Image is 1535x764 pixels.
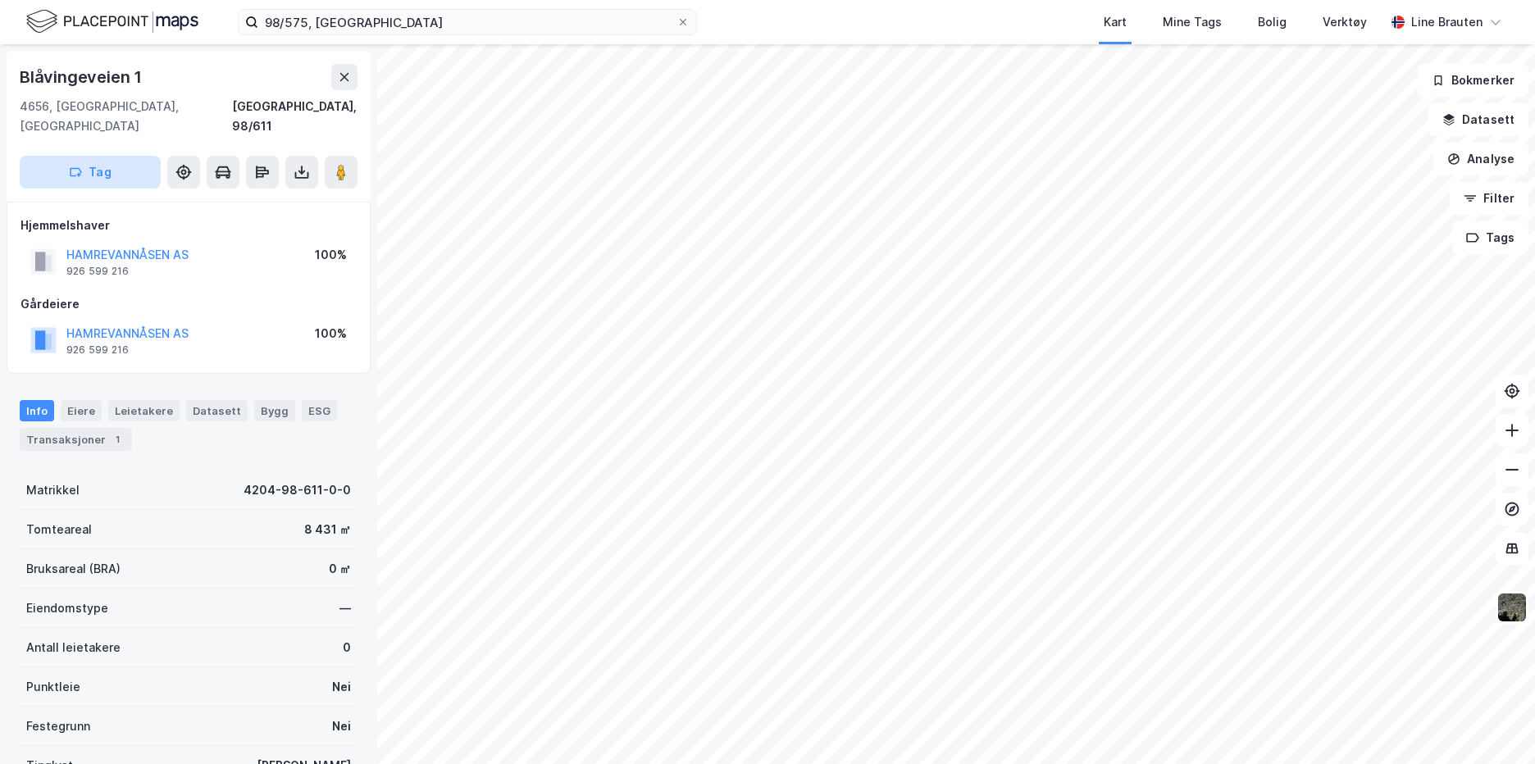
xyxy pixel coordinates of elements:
[1258,12,1287,32] div: Bolig
[26,598,108,618] div: Eiendomstype
[1433,143,1528,175] button: Analyse
[20,294,357,314] div: Gårdeiere
[1323,12,1367,32] div: Verktøy
[332,716,351,736] div: Nei
[26,716,90,736] div: Festegrunn
[61,400,102,421] div: Eiere
[1428,103,1528,136] button: Datasett
[26,638,121,657] div: Antall leietakere
[108,400,180,421] div: Leietakere
[1496,592,1528,623] img: 9k=
[1453,685,1535,764] div: Kontrollprogram for chat
[315,245,347,265] div: 100%
[339,598,351,618] div: —
[26,677,80,697] div: Punktleie
[20,64,145,90] div: Blåvingeveien 1
[302,400,337,421] div: ESG
[26,559,121,579] div: Bruksareal (BRA)
[1450,182,1528,215] button: Filter
[1104,12,1127,32] div: Kart
[1163,12,1222,32] div: Mine Tags
[20,97,232,136] div: 4656, [GEOGRAPHIC_DATA], [GEOGRAPHIC_DATA]
[20,156,161,189] button: Tag
[186,400,248,421] div: Datasett
[244,480,351,500] div: 4204-98-611-0-0
[232,97,358,136] div: [GEOGRAPHIC_DATA], 98/611
[66,265,129,278] div: 926 599 216
[20,400,54,421] div: Info
[1418,64,1528,97] button: Bokmerker
[26,7,198,36] img: logo.f888ab2527a4732fd821a326f86c7f29.svg
[26,520,92,539] div: Tomteareal
[66,343,129,357] div: 926 599 216
[304,520,351,539] div: 8 431 ㎡
[258,10,676,34] input: Søk på adresse, matrikkel, gårdeiere, leietakere eller personer
[329,559,351,579] div: 0 ㎡
[1453,685,1535,764] iframe: Chat Widget
[109,431,125,448] div: 1
[254,400,295,421] div: Bygg
[26,480,80,500] div: Matrikkel
[20,428,132,451] div: Transaksjoner
[1452,221,1528,254] button: Tags
[1411,12,1483,32] div: Line Brauten
[20,216,357,235] div: Hjemmelshaver
[332,677,351,697] div: Nei
[315,324,347,343] div: 100%
[343,638,351,657] div: 0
